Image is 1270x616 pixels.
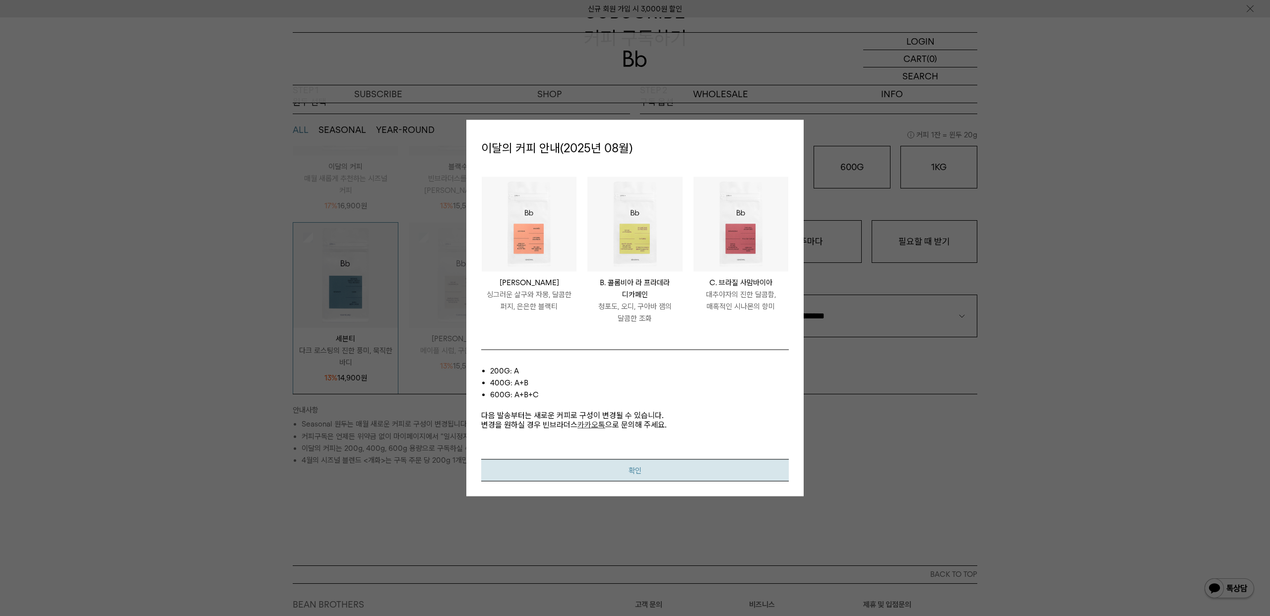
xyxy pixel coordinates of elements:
img: #285 [694,177,788,271]
a: 카카오톡 [577,420,605,429]
button: 확인 [481,459,789,481]
p: 대추야자의 진한 달콤함, 매혹적인 시나몬의 향미 [694,288,788,312]
p: C. 브라질 사맘바이아 [694,276,788,288]
p: 싱그러운 살구와 자몽, 달콤한 퍼지, 은은한 블랙티 [482,288,576,312]
p: B. 콜롬비아 라 프라데라 디카페인 [587,276,682,300]
li: 600g: A+B+C [490,388,789,400]
p: 다음 발송부터는 새로운 커피로 구성이 변경될 수 있습니다. 변경을 원하실 경우 빈브라더스 으로 문의해 주세요. [481,400,789,429]
li: 400g: A+B [490,376,789,388]
img: #285 [587,177,682,271]
img: #285 [482,177,576,271]
p: 이달의 커피 안내(2025년 08월) [481,135,789,162]
li: 200g: A [490,365,789,376]
p: [PERSON_NAME] [482,276,576,288]
p: 청포도, 오디, 구아바 잼의 달콤한 조화 [587,300,682,324]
